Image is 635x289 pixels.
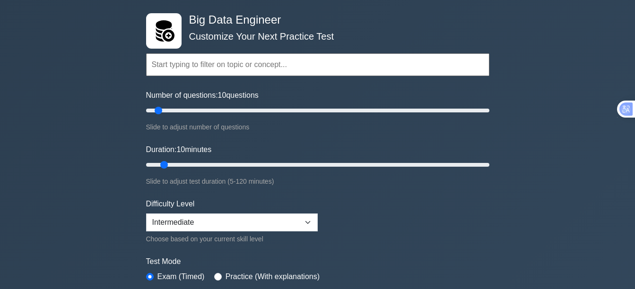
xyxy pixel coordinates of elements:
[176,145,185,153] span: 10
[146,198,195,210] label: Difficulty Level
[157,271,205,282] label: Exam (Timed)
[146,233,318,245] div: Choose based on your current skill level
[146,176,489,187] div: Slide to adjust test duration (5-120 minutes)
[146,53,489,76] input: Start typing to filter on topic or concept...
[185,13,443,27] h4: Big Data Engineer
[146,90,259,101] label: Number of questions: questions
[226,271,320,282] label: Practice (With explanations)
[218,91,226,99] span: 10
[146,256,489,267] label: Test Mode
[146,144,212,155] label: Duration: minutes
[146,121,489,133] div: Slide to adjust number of questions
